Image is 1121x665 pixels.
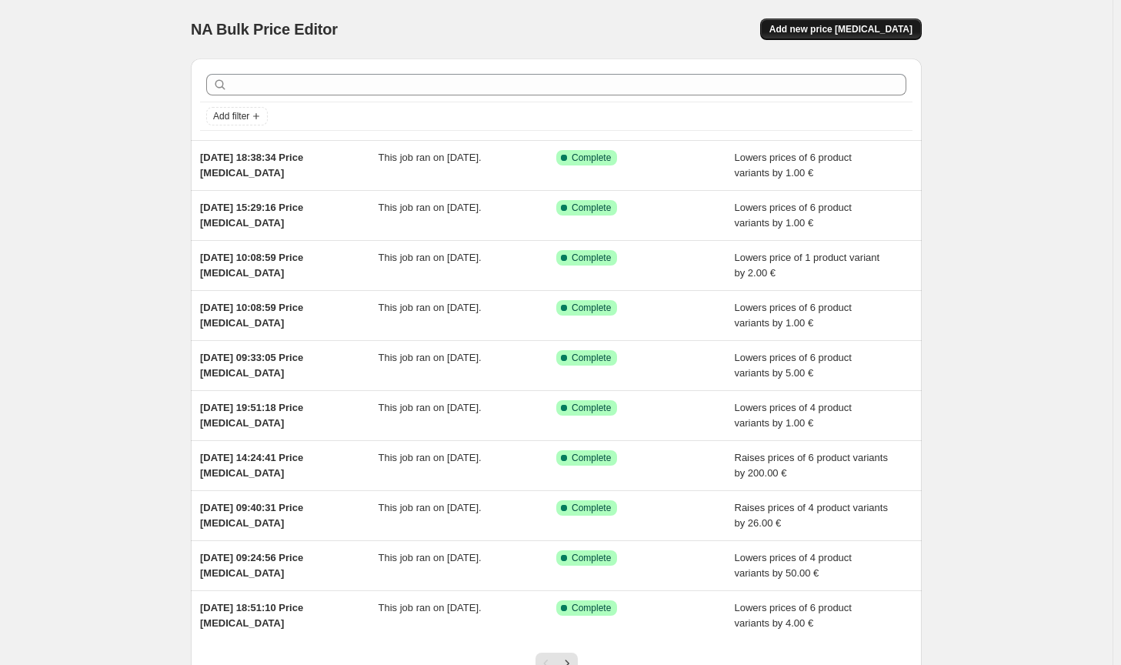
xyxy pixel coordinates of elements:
[200,602,303,629] span: [DATE] 18:51:10 Price [MEDICAL_DATA]
[206,107,268,125] button: Add filter
[572,602,611,614] span: Complete
[735,302,852,329] span: Lowers prices of 6 product variants by 1.00 €
[213,110,249,122] span: Add filter
[735,552,852,579] span: Lowers prices of 4 product variants by 50.00 €
[572,452,611,464] span: Complete
[735,452,888,479] span: Raises prices of 6 product variants by 200.00 €
[379,202,482,213] span: This job ran on [DATE].
[572,152,611,164] span: Complete
[200,352,303,379] span: [DATE] 09:33:05 Price [MEDICAL_DATA]
[735,202,852,229] span: Lowers prices of 6 product variants by 1.00 €
[735,252,880,279] span: Lowers price of 1 product variant by 2.00 €
[572,202,611,214] span: Complete
[379,302,482,313] span: This job ran on [DATE].
[572,552,611,564] span: Complete
[200,552,303,579] span: [DATE] 09:24:56 Price [MEDICAL_DATA]
[200,152,303,179] span: [DATE] 18:38:34 Price [MEDICAL_DATA]
[200,502,303,529] span: [DATE] 09:40:31 Price [MEDICAL_DATA]
[760,18,922,40] button: Add new price [MEDICAL_DATA]
[379,352,482,363] span: This job ran on [DATE].
[200,252,303,279] span: [DATE] 10:08:59 Price [MEDICAL_DATA]
[735,402,852,429] span: Lowers prices of 4 product variants by 1.00 €
[200,302,303,329] span: [DATE] 10:08:59 Price [MEDICAL_DATA]
[379,502,482,513] span: This job ran on [DATE].
[191,21,338,38] span: NA Bulk Price Editor
[379,452,482,463] span: This job ran on [DATE].
[735,602,852,629] span: Lowers prices of 6 product variants by 4.00 €
[735,502,888,529] span: Raises prices of 4 product variants by 26.00 €
[379,152,482,163] span: This job ran on [DATE].
[379,402,482,413] span: This job ran on [DATE].
[379,252,482,263] span: This job ran on [DATE].
[379,602,482,613] span: This job ran on [DATE].
[200,402,303,429] span: [DATE] 19:51:18 Price [MEDICAL_DATA]
[572,502,611,514] span: Complete
[572,402,611,414] span: Complete
[572,252,611,264] span: Complete
[572,352,611,364] span: Complete
[200,452,303,479] span: [DATE] 14:24:41 Price [MEDICAL_DATA]
[200,202,303,229] span: [DATE] 15:29:16 Price [MEDICAL_DATA]
[572,302,611,314] span: Complete
[735,352,852,379] span: Lowers prices of 6 product variants by 5.00 €
[735,152,852,179] span: Lowers prices of 6 product variants by 1.00 €
[769,23,912,35] span: Add new price [MEDICAL_DATA]
[379,552,482,563] span: This job ran on [DATE].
